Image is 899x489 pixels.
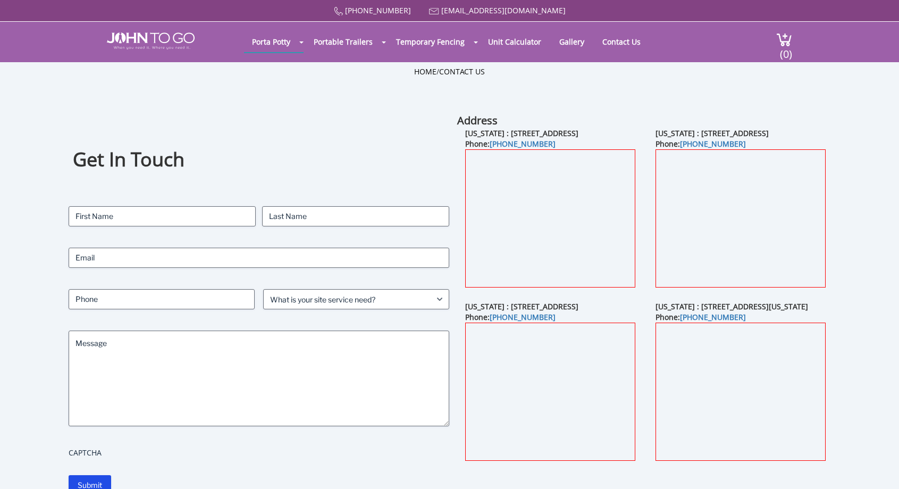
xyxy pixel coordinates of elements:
[262,206,449,226] input: Last Name
[73,147,446,173] h1: Get In Touch
[656,312,746,322] b: Phone:
[480,31,549,52] a: Unit Calculator
[69,289,255,309] input: Phone
[69,248,449,268] input: Email
[388,31,473,52] a: Temporary Fencing
[551,31,592,52] a: Gallery
[441,5,566,15] a: [EMAIL_ADDRESS][DOMAIN_NAME]
[414,66,485,77] ul: /
[776,32,792,47] img: cart a
[779,38,792,61] span: (0)
[69,448,449,458] label: CAPTCHA
[465,139,556,149] b: Phone:
[680,312,746,322] a: [PHONE_NUMBER]
[680,139,746,149] a: [PHONE_NUMBER]
[439,66,485,77] a: Contact Us
[656,128,769,138] b: [US_STATE] : [STREET_ADDRESS]
[656,301,808,311] b: [US_STATE] : [STREET_ADDRESS][US_STATE]
[244,31,298,52] a: Porta Potty
[429,8,439,15] img: Mail
[594,31,649,52] a: Contact Us
[345,5,411,15] a: [PHONE_NUMBER]
[414,66,436,77] a: Home
[107,32,195,49] img: JOHN to go
[334,7,343,16] img: Call
[457,113,498,128] b: Address
[69,206,256,226] input: First Name
[306,31,381,52] a: Portable Trailers
[465,128,578,138] b: [US_STATE] : [STREET_ADDRESS]
[465,301,578,311] b: [US_STATE] : [STREET_ADDRESS]
[490,139,556,149] a: [PHONE_NUMBER]
[490,312,556,322] a: [PHONE_NUMBER]
[465,312,556,322] b: Phone:
[656,139,746,149] b: Phone:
